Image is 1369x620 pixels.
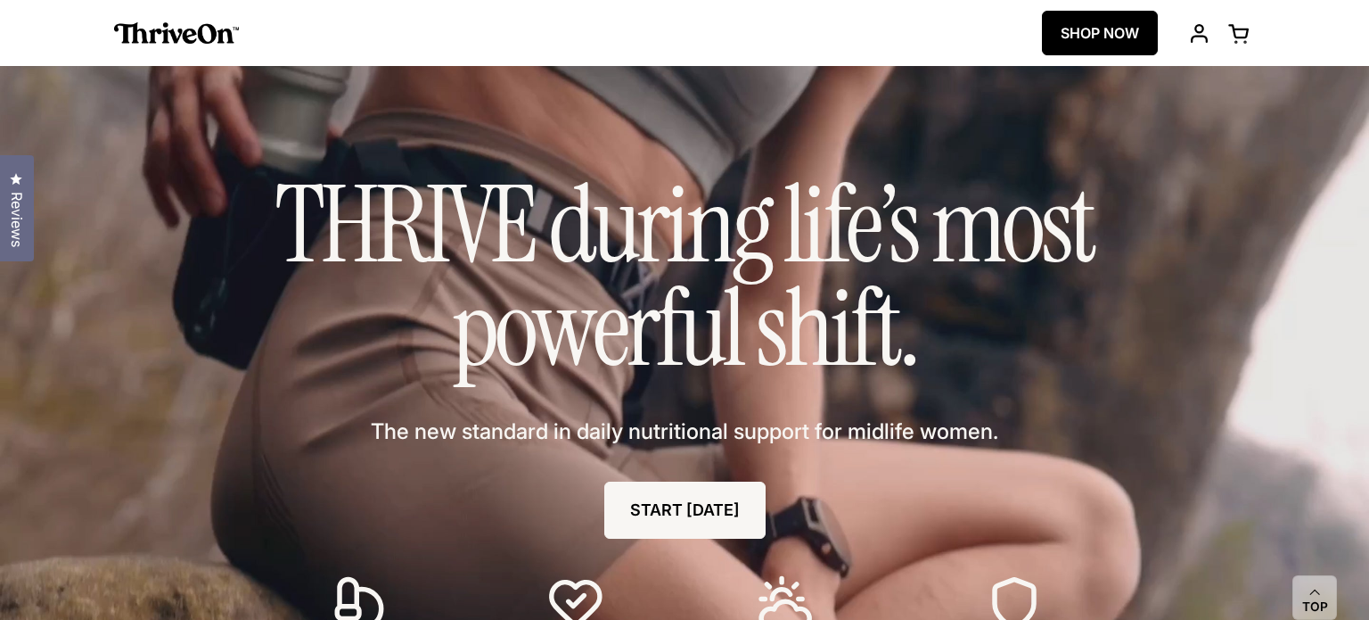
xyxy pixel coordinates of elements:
[1042,11,1158,55] a: SHOP NOW
[4,192,28,247] span: Reviews
[604,482,766,539] a: START [DATE]
[1302,599,1328,616] span: Top
[371,417,998,447] span: The new standard in daily nutritional support for midlife women.
[239,173,1130,381] h1: THRIVE during life’s most powerful shift.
